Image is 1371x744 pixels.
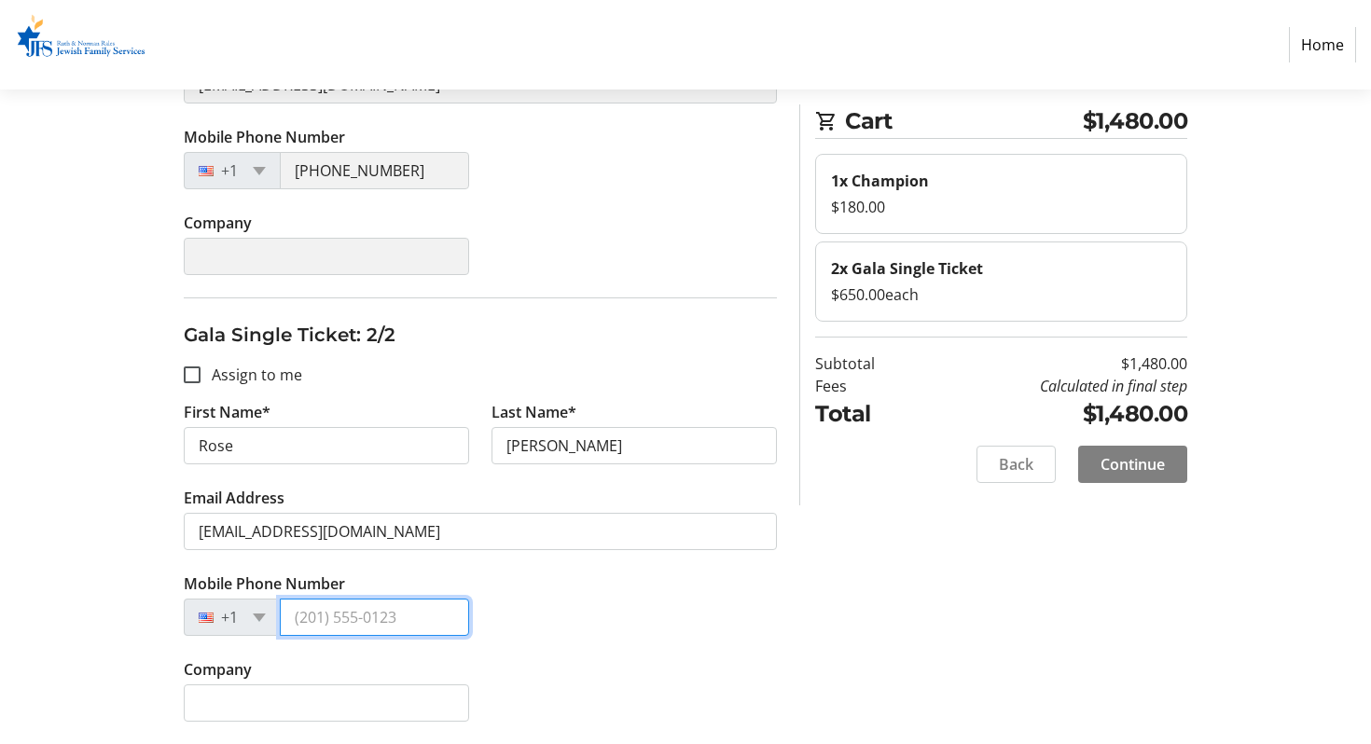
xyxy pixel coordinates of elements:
[976,446,1056,483] button: Back
[280,152,469,189] input: (201) 555-0123
[831,283,1171,306] div: $650.00 each
[831,258,983,279] strong: 2x Gala Single Ticket
[831,171,929,191] strong: 1x Champion
[184,487,284,509] label: Email Address
[1083,104,1188,138] span: $1,480.00
[184,126,345,148] label: Mobile Phone Number
[922,397,1187,431] td: $1,480.00
[15,7,147,82] img: Ruth & Norman Rales Jewish Family Services's Logo
[831,196,1171,218] div: $180.00
[184,401,270,423] label: First Name*
[201,364,302,386] label: Assign to me
[184,321,777,349] h3: Gala Single Ticket: 2/2
[184,658,252,681] label: Company
[184,572,345,595] label: Mobile Phone Number
[280,599,469,636] input: (201) 555-0123
[492,401,576,423] label: Last Name*
[922,375,1187,397] td: Calculated in final step
[184,212,252,234] label: Company
[845,104,1083,138] span: Cart
[1289,27,1356,62] a: Home
[815,352,922,375] td: Subtotal
[1078,446,1187,483] button: Continue
[999,453,1033,475] span: Back
[1101,453,1165,475] span: Continue
[815,375,922,397] td: Fees
[922,352,1187,375] td: $1,480.00
[815,397,922,431] td: Total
